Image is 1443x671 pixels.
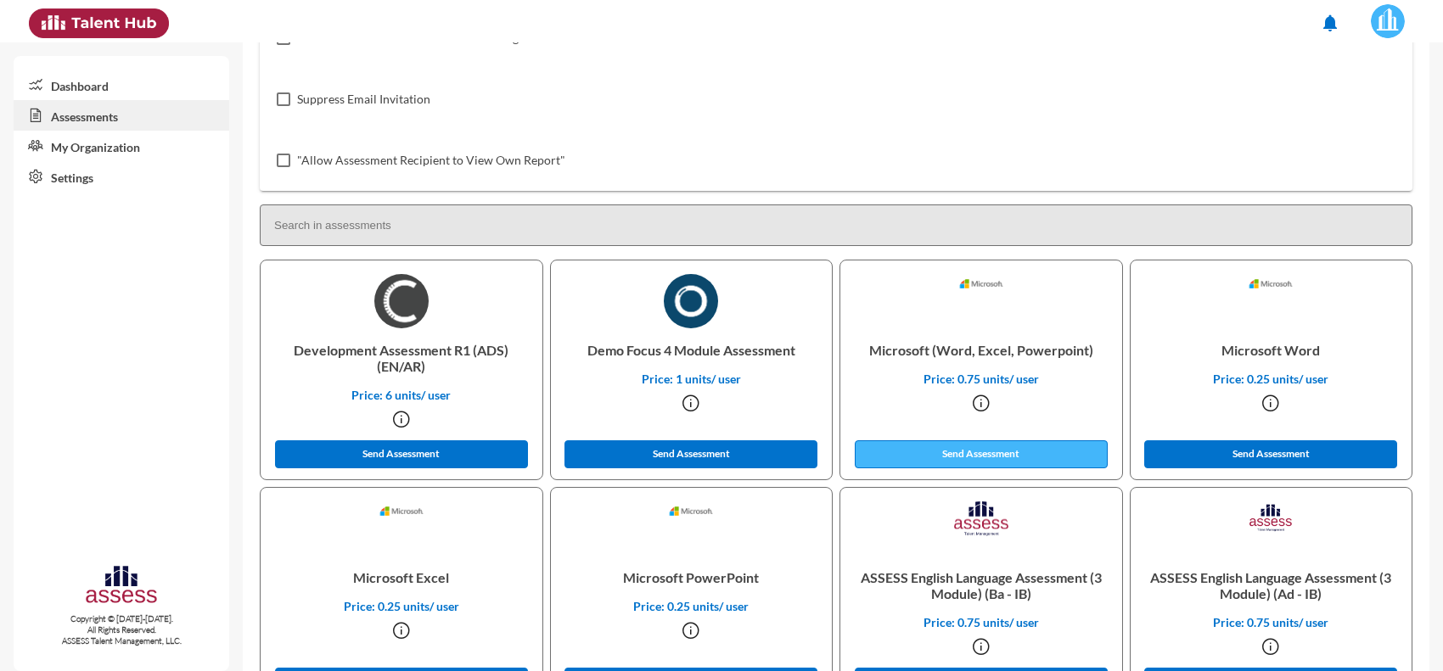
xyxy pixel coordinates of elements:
[564,372,819,386] p: Price: 1 units/ user
[564,556,819,599] p: Microsoft PowerPoint
[1144,615,1399,629] p: Price: 0.75 units/ user
[1320,13,1340,33] mat-icon: notifications
[854,372,1109,386] p: Price: 0.75 units/ user
[297,89,430,109] span: Suppress Email Invitation
[564,599,819,613] p: Price: 0.25 units/ user
[854,615,1109,629] p: Price: 0.75 units/ user
[274,556,529,599] p: Microsoft Excel
[274,388,529,402] p: Price: 6 units/ user
[1144,440,1397,468] button: Send Assessment
[854,328,1109,372] p: Microsoft (Word, Excel, Powerpoint)
[260,204,1412,246] input: Search in assessments
[1144,372,1399,386] p: Price: 0.25 units/ user
[84,563,160,610] img: assesscompany-logo.png
[855,440,1108,468] button: Send Assessment
[274,599,529,613] p: Price: 0.25 units/ user
[14,613,229,646] p: Copyright © [DATE]-[DATE]. All Rights Reserved. ASSESS Talent Management, LLC.
[1144,556,1399,615] p: ASSESS English Language Assessment (3 Module) (Ad - IB)
[14,131,229,161] a: My Organization
[297,150,565,171] span: "Allow Assessment Recipient to View Own Report"
[14,70,229,100] a: Dashboard
[854,556,1109,615] p: ASSESS English Language Assessment (3 Module) (Ba - IB)
[1144,328,1399,372] p: Microsoft Word
[564,328,819,372] p: Demo Focus 4 Module Assessment
[14,100,229,131] a: Assessments
[14,161,229,192] a: Settings
[274,328,529,388] p: Development Assessment R1 (ADS) (EN/AR)
[564,440,817,468] button: Send Assessment
[275,440,528,468] button: Send Assessment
